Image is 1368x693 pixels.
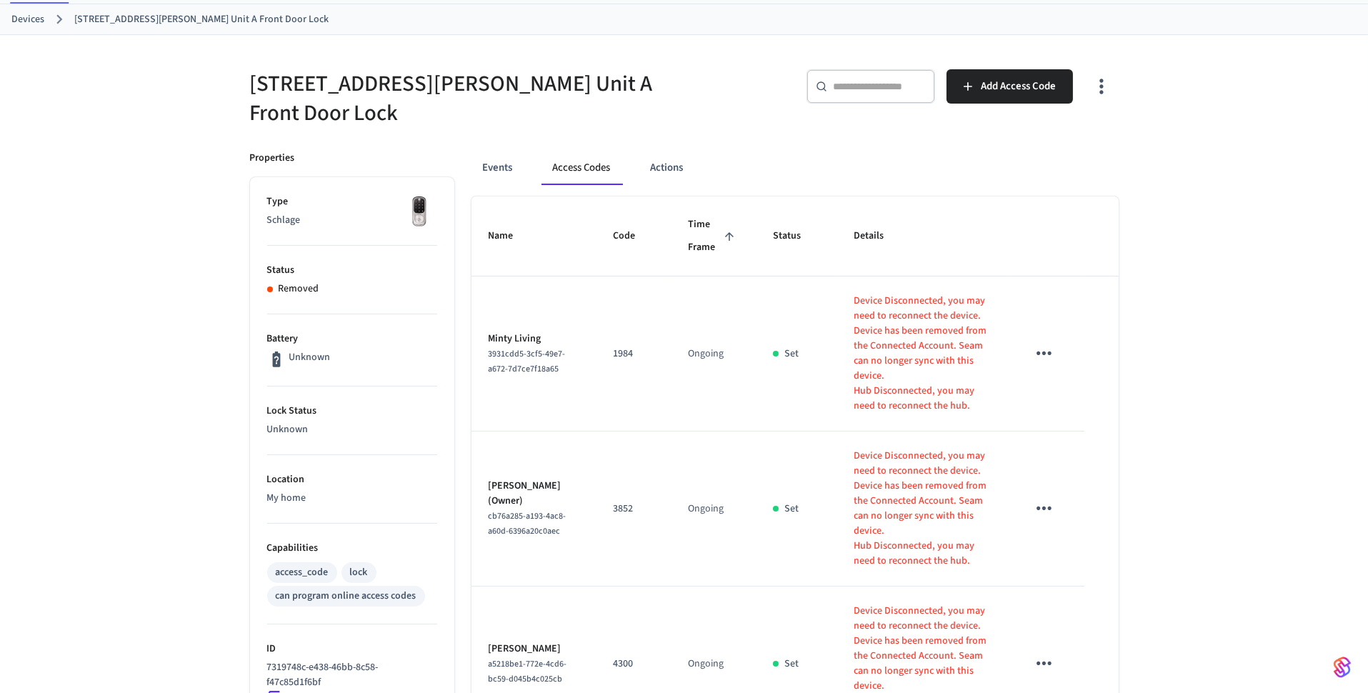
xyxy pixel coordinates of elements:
td: Ongoing [671,432,756,587]
button: Actions [639,151,695,185]
div: can program online access codes [276,589,416,604]
p: Capabilities [267,541,437,556]
span: Code [613,225,654,247]
p: Set [784,502,799,517]
p: Status [267,263,437,278]
span: Status [773,225,819,247]
h5: [STREET_ADDRESS][PERSON_NAME] Unit A Front Door Lock [250,69,676,128]
button: Add Access Code [947,69,1073,104]
p: 4300 [613,657,654,672]
p: Hub Disconnected, you may need to reconnect the hub. [854,539,993,569]
span: a5218be1-772e-4cd6-bc59-d045b4c025cb [489,658,567,685]
p: Battery [267,331,437,346]
span: Time Frame [688,214,739,259]
a: [STREET_ADDRESS][PERSON_NAME] Unit A Front Door Lock [74,12,329,27]
span: Details [854,225,902,247]
div: access_code [276,565,329,580]
p: Set [784,346,799,362]
p: Location [267,472,437,487]
p: Minty Living [489,331,579,346]
p: Device Disconnected, you may need to reconnect the device. [854,449,993,479]
p: Device Disconnected, you may need to reconnect the device. [854,604,993,634]
p: [PERSON_NAME] (Owner) [489,479,579,509]
p: [PERSON_NAME] [489,642,579,657]
p: Unknown [289,350,330,365]
p: 3852 [613,502,654,517]
p: ID [267,642,437,657]
td: Ongoing [671,276,756,432]
span: cb76a285-a193-4ac8-a60d-6396a20c0aec [489,510,566,537]
div: ant example [471,151,1119,185]
p: Set [784,657,799,672]
p: Schlage [267,213,437,228]
div: lock [350,565,368,580]
p: Hub Disconnected, you may need to reconnect the hub. [854,384,993,414]
p: 7319748c-e438-46bb-8c58-f47c85d1f6bf [267,660,431,690]
span: 3931cdd5-3cf5-49e7-a672-7d7ce7f18a65 [489,348,566,375]
p: Unknown [267,422,437,437]
button: Events [471,151,524,185]
img: Yale Assure Touchscreen Wifi Smart Lock, Satin Nickel, Front [401,194,437,230]
a: Devices [11,12,44,27]
span: Name [489,225,532,247]
p: Lock Status [267,404,437,419]
p: Properties [250,151,295,166]
p: Device has been removed from the Connected Account. Seam can no longer sync with this device. [854,324,993,384]
p: Type [267,194,437,209]
p: Device Disconnected, you may need to reconnect the device. [854,294,993,324]
p: My home [267,491,437,506]
p: 1984 [613,346,654,362]
button: Access Codes [541,151,622,185]
p: Device has been removed from the Connected Account. Seam can no longer sync with this device. [854,479,993,539]
span: Add Access Code [981,77,1056,96]
img: SeamLogoGradient.69752ec5.svg [1334,656,1351,679]
p: Removed [279,281,319,296]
